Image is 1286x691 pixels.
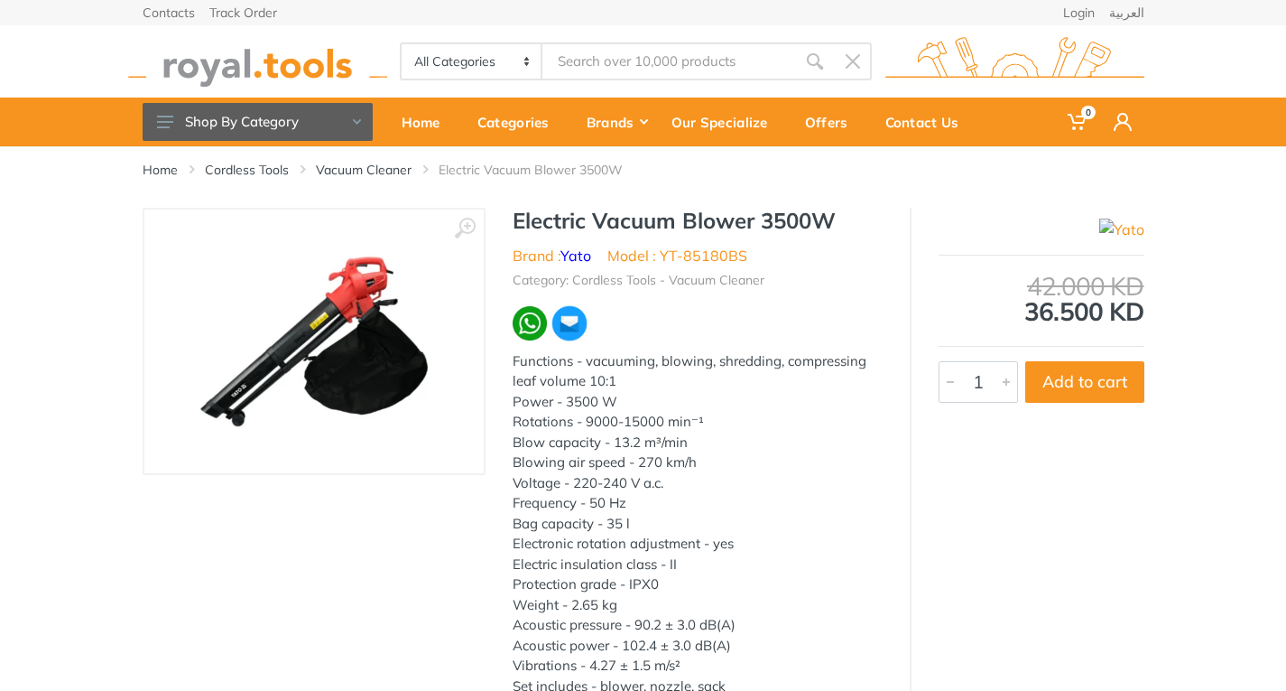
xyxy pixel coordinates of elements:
a: Vacuum Cleaner [316,161,412,179]
button: Add to cart [1025,361,1144,403]
a: Contact Us [873,98,984,146]
div: Contact Us [873,103,984,141]
a: Offers [792,98,873,146]
div: Categories [465,103,574,141]
div: 42.000 KD [939,274,1144,299]
input: Site search [542,42,795,80]
div: Home [389,103,465,141]
a: Home [389,98,465,146]
h1: Electric Vacuum Blower 3500W [513,208,883,234]
a: Our Specialize [659,98,792,146]
div: Offers [792,103,873,141]
li: Electric Vacuum Blower 3500W [439,161,650,179]
nav: breadcrumb [143,161,1144,179]
img: Royal Tools - Electric Vacuum Blower 3500W [200,228,428,455]
li: Brand : [513,245,591,266]
a: Categories [465,98,574,146]
a: Contacts [143,6,195,19]
select: Category [402,44,543,79]
a: Login [1063,6,1095,19]
a: العربية [1109,6,1144,19]
img: royal.tools Logo [128,37,387,87]
img: wa.webp [513,306,547,341]
img: ma.webp [550,304,588,342]
a: 0 [1055,98,1101,146]
span: 0 [1081,106,1096,119]
button: Shop By Category [143,103,373,141]
img: Yato [1099,219,1144,240]
a: Cordless Tools [205,161,289,179]
a: Yato [560,247,591,265]
div: Our Specialize [659,103,792,141]
img: royal.tools Logo [885,37,1144,87]
a: Home [143,161,178,179]
a: Track Order [209,6,277,19]
div: Brands [574,103,659,141]
li: Model : YT-85180BS [607,245,747,266]
li: Category: Cordless Tools - Vacuum Cleaner [513,271,764,290]
div: 36.500 KD [939,274,1144,324]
